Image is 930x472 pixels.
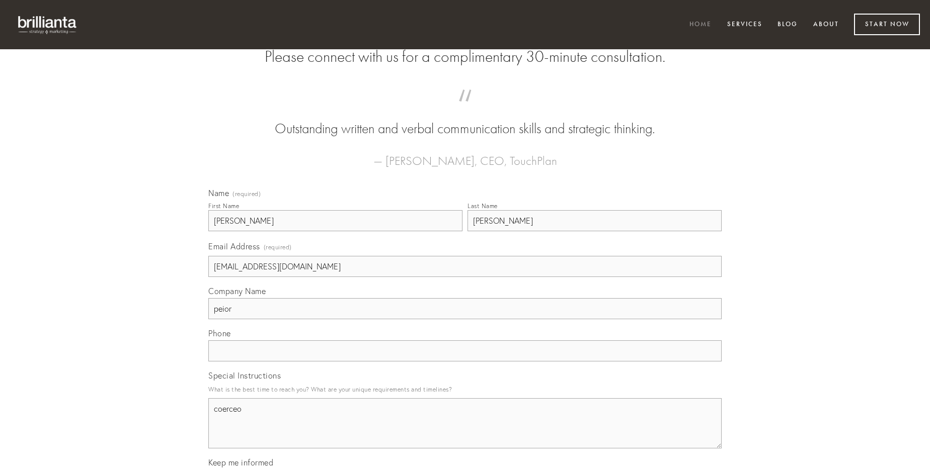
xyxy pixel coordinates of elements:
[10,10,86,39] img: brillianta - research, strategy, marketing
[208,286,266,296] span: Company Name
[468,202,498,210] div: Last Name
[807,17,845,33] a: About
[208,188,229,198] span: Name
[683,17,718,33] a: Home
[721,17,769,33] a: Services
[232,191,261,197] span: (required)
[224,139,706,171] figcaption: — [PERSON_NAME], CEO, TouchPlan
[208,383,722,396] p: What is the best time to reach you? What are your unique requirements and timelines?
[208,457,273,467] span: Keep me informed
[208,398,722,448] textarea: coerceo
[771,17,804,33] a: Blog
[224,100,706,139] blockquote: Outstanding written and verbal communication skills and strategic thinking.
[208,370,281,381] span: Special Instructions
[208,202,239,210] div: First Name
[208,328,231,338] span: Phone
[224,100,706,119] span: “
[208,241,260,251] span: Email Address
[264,240,292,254] span: (required)
[854,14,920,35] a: Start Now
[208,47,722,66] h2: Please connect with us for a complimentary 30-minute consultation.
